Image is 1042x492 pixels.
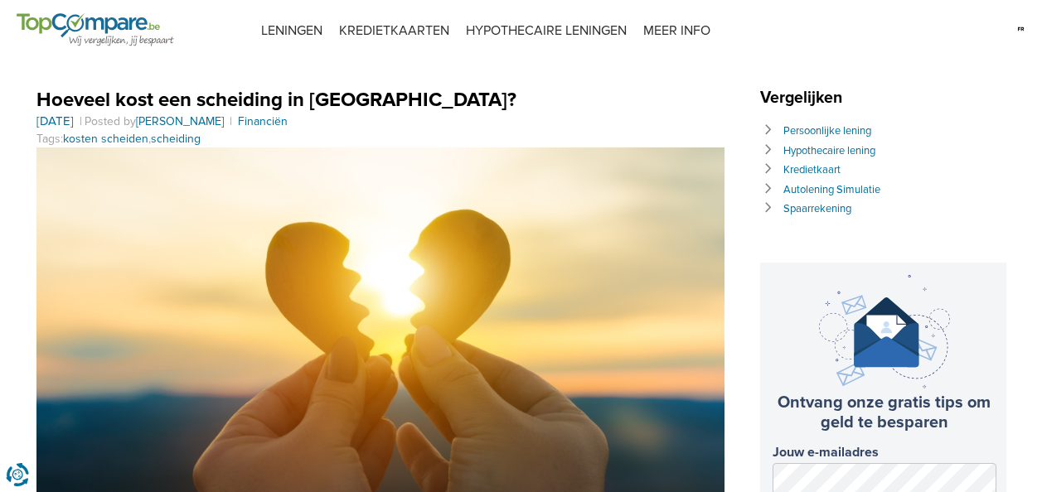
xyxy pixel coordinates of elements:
h1: Hoeveel kost een scheiding in [GEOGRAPHIC_DATA]? [36,87,725,113]
a: [DATE] [36,114,74,128]
a: Hypothecaire lening [783,144,875,157]
span: | [227,114,235,128]
h3: Ontvang onze gratis tips om geld te besparen [773,393,996,432]
a: Spaarrekening [783,202,851,215]
a: [PERSON_NAME] [136,114,224,128]
a: Persoonlijke lening [783,124,871,137]
a: Financiën [238,114,288,128]
img: fr.svg [1016,17,1025,41]
a: scheiding [151,132,201,146]
span: Posted by [85,114,227,128]
header: Tags: , [36,87,725,147]
img: newsletter [819,275,950,388]
a: Autolening Simulatie [783,183,880,196]
a: kosten scheiden [63,132,148,146]
label: Jouw e-mailadres [773,445,996,461]
span: Vergelijken [760,88,851,108]
a: Kredietkaart [783,163,841,176]
span: | [77,114,85,128]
